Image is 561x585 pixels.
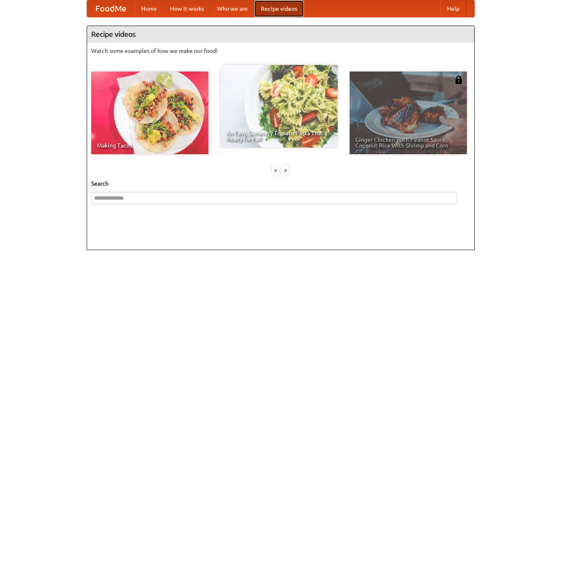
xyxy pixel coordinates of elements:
a: An Easy, Summery Tomato Pasta That's Ready for Fall [220,65,338,148]
a: Making Tacos [91,72,208,154]
a: Who we are [211,0,254,17]
p: Watch some examples of how we make our food! [91,47,470,55]
a: FoodMe [87,0,135,17]
img: 483408.png [454,76,463,84]
div: « [272,165,279,175]
a: How it works [163,0,211,17]
a: Help [440,0,466,17]
span: Making Tacos [97,143,203,148]
span: An Easy, Summery Tomato Pasta That's Ready for Fall [226,130,332,142]
div: » [282,165,289,175]
h4: Recipe videos [87,26,474,43]
a: Recipe videos [254,0,304,17]
a: Home [135,0,163,17]
h5: Search [91,179,470,188]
